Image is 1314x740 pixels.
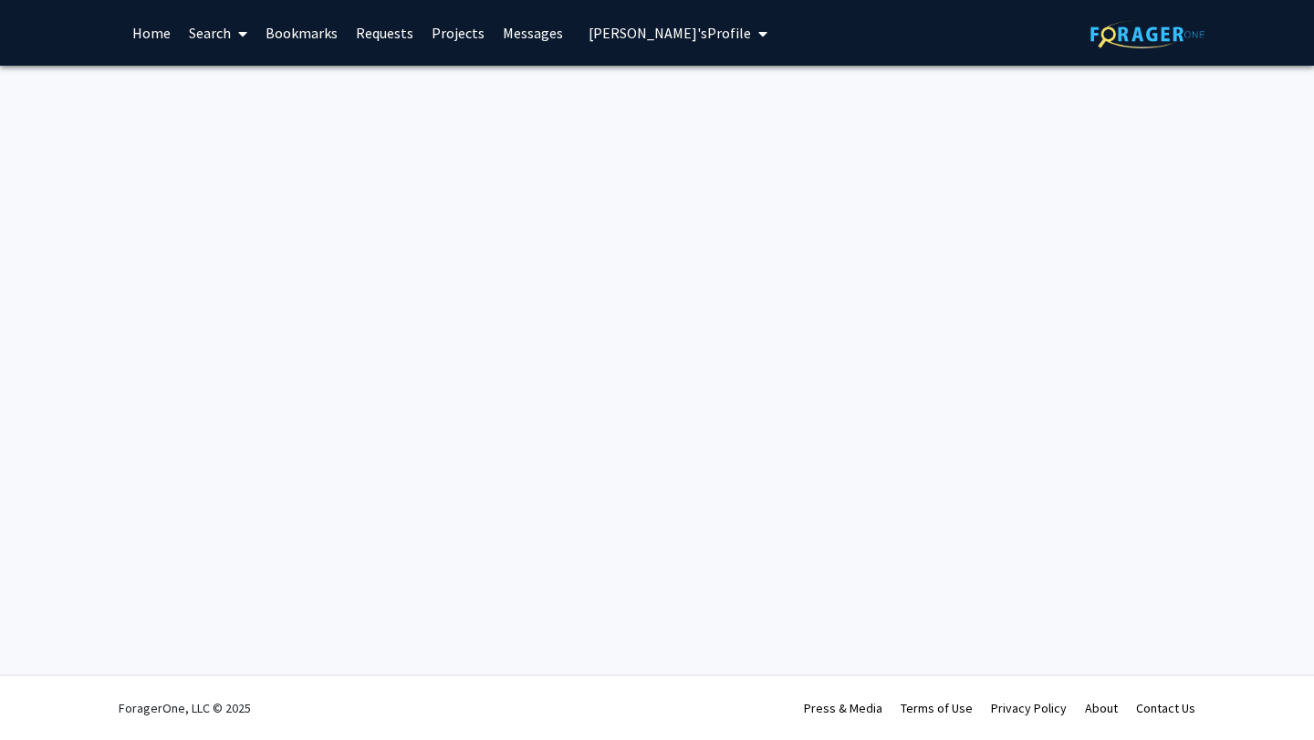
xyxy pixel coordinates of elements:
[1090,20,1204,48] img: ForagerOne Logo
[991,700,1067,716] a: Privacy Policy
[804,700,882,716] a: Press & Media
[180,1,256,65] a: Search
[256,1,347,65] a: Bookmarks
[589,24,751,42] span: [PERSON_NAME]'s Profile
[123,1,180,65] a: Home
[422,1,494,65] a: Projects
[901,700,973,716] a: Terms of Use
[494,1,572,65] a: Messages
[1136,700,1195,716] a: Contact Us
[119,676,251,740] div: ForagerOne, LLC © 2025
[347,1,422,65] a: Requests
[1085,700,1118,716] a: About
